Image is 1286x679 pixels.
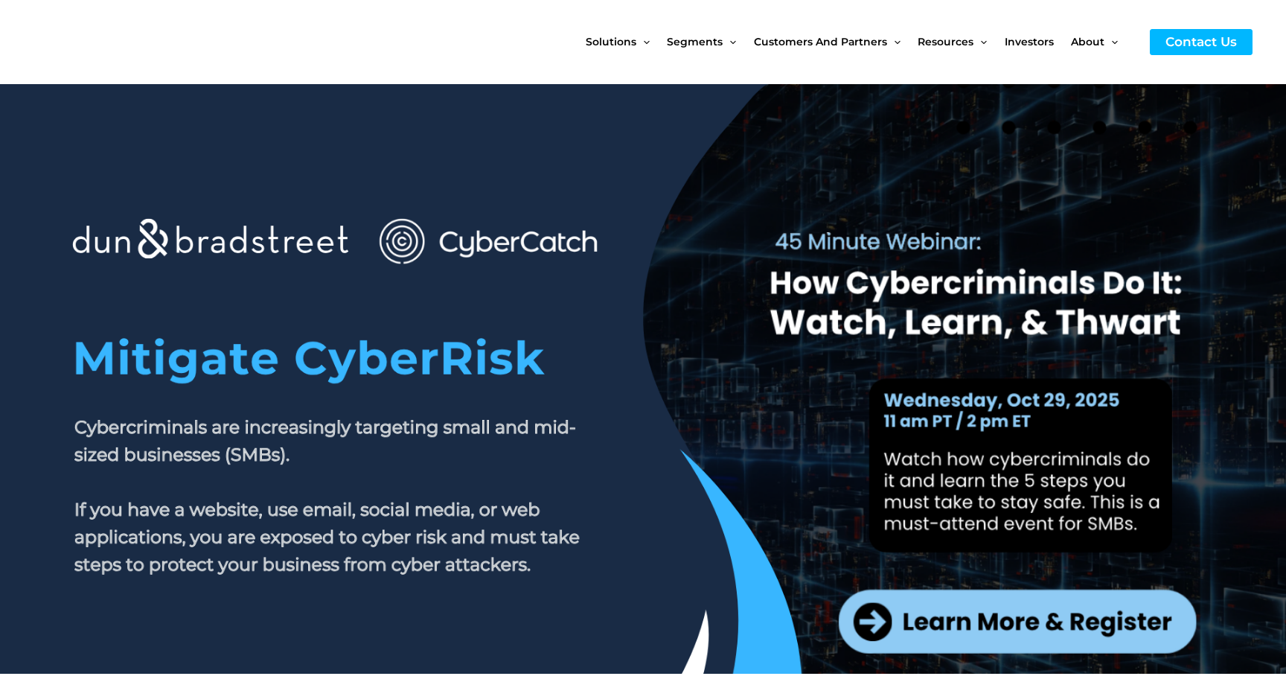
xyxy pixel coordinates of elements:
[1005,10,1071,73] a: Investors
[754,10,887,73] span: Customers and Partners
[26,11,205,73] img: CyberCatch
[887,10,900,73] span: Menu Toggle
[1104,10,1118,73] span: Menu Toggle
[636,10,650,73] span: Menu Toggle
[723,10,736,73] span: Menu Toggle
[667,10,723,73] span: Segments
[586,10,1135,73] nav: Site Navigation: New Main Menu
[1005,10,1054,73] span: Investors
[973,10,987,73] span: Menu Toggle
[918,10,973,73] span: Resources
[1150,29,1253,55] a: Contact Us
[586,10,636,73] span: Solutions
[1071,10,1104,73] span: About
